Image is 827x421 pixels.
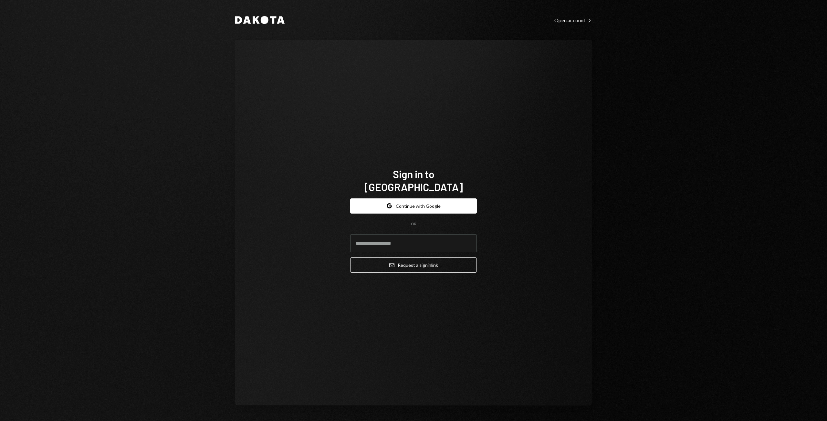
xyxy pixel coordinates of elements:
[350,167,477,193] h1: Sign in to [GEOGRAPHIC_DATA]
[554,16,592,24] a: Open account
[554,17,592,24] div: Open account
[350,257,477,273] button: Request a signinlink
[464,239,472,247] keeper-lock: Open Keeper Popup
[411,221,416,227] div: OR
[350,198,477,214] button: Continue with Google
